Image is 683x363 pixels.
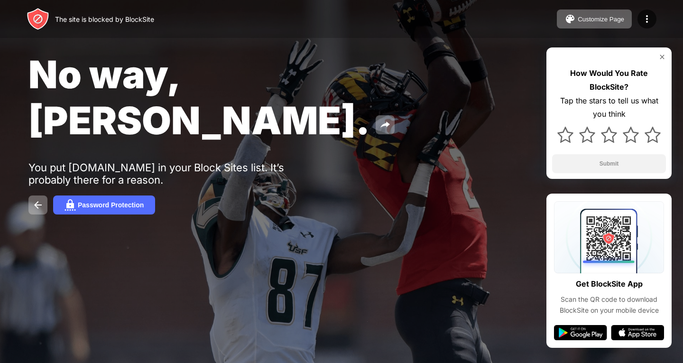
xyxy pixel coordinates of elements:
[53,195,155,214] button: Password Protection
[554,325,607,340] img: google-play.svg
[28,161,322,186] div: You put [DOMAIN_NAME] in your Block Sites list. It’s probably there for a reason.
[576,277,643,291] div: Get BlockSite App
[578,16,624,23] div: Customize Page
[557,127,573,143] img: star.svg
[557,9,632,28] button: Customize Page
[552,94,666,121] div: Tap the stars to tell us what you think
[78,201,144,209] div: Password Protection
[65,199,76,211] img: password.svg
[28,51,370,143] span: No way, [PERSON_NAME].
[554,294,664,316] div: Scan the QR code to download BlockSite on your mobile device
[27,8,49,30] img: header-logo.svg
[552,66,666,94] div: How Would You Rate BlockSite?
[645,127,661,143] img: star.svg
[564,13,576,25] img: pallet.svg
[32,199,44,211] img: back.svg
[601,127,617,143] img: star.svg
[379,119,391,130] img: share.svg
[55,15,154,23] div: The site is blocked by BlockSite
[623,127,639,143] img: star.svg
[611,325,664,340] img: app-store.svg
[641,13,653,25] img: menu-icon.svg
[579,127,595,143] img: star.svg
[552,154,666,173] button: Submit
[658,53,666,61] img: rate-us-close.svg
